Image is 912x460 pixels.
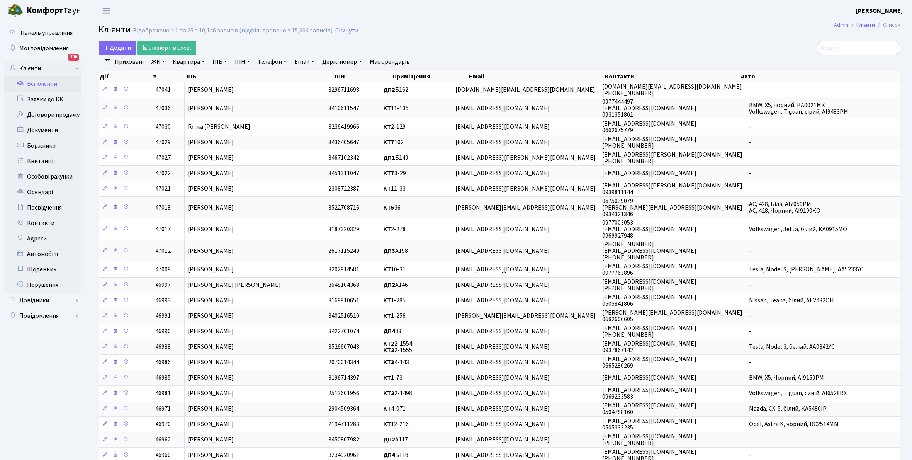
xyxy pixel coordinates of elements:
a: Порушення [4,277,81,293]
a: Мої повідомлення200 [4,41,81,56]
input: Пошук... [817,41,900,55]
span: [PERSON_NAME] [188,343,234,351]
span: [EMAIL_ADDRESS][DOMAIN_NAME] [PHONE_NUMBER] [602,324,696,339]
span: 46962 [155,436,171,444]
span: 2513601956 [328,389,359,398]
span: Б118 [383,451,408,460]
span: 47022 [155,169,171,178]
span: 3526607043 [328,343,359,351]
b: КТ [383,266,391,274]
b: ДП2 [383,436,395,444]
span: Б149 [383,154,408,162]
b: Комфорт [26,4,63,17]
span: 47012 [155,247,171,255]
div: 200 [68,54,79,61]
span: [PERSON_NAME] [188,420,234,429]
b: КТ [383,225,391,233]
span: 47041 [155,85,171,94]
a: Адреси [4,231,81,246]
span: [EMAIL_ADDRESS][DOMAIN_NAME] [455,451,550,460]
span: [PERSON_NAME] [188,247,234,255]
a: Email [291,55,318,68]
b: КТ7 [383,138,394,147]
span: [EMAIL_ADDRESS][DOMAIN_NAME] [455,169,550,178]
span: 2-278 [383,225,406,233]
span: 3648104368 [328,281,359,290]
span: [EMAIL_ADDRESS][PERSON_NAME][DOMAIN_NAME] [PHONE_NUMBER] [602,150,742,165]
div: Відображено з 1 по 25 з 10,146 записів (відфільтровано з 15,004 записів). [133,27,334,34]
span: 2194711283 [328,420,359,429]
span: [PERSON_NAME] [188,185,234,193]
span: [EMAIL_ADDRESS][DOMAIN_NAME] [455,327,550,336]
span: 3236419966 [328,123,359,131]
span: [EMAIL_ADDRESS][DOMAIN_NAME] [455,296,550,305]
span: [EMAIL_ADDRESS][DOMAIN_NAME] [455,343,550,351]
span: 11-135 [383,104,409,112]
span: 2308722387 [328,185,359,193]
span: 46993 [155,296,171,305]
b: ДП4 [383,451,395,460]
a: Заявки до КК [4,92,81,107]
span: [EMAIL_ADDRESS][DOMAIN_NAME] [455,420,550,429]
span: 0977003053 [EMAIL_ADDRESS][DOMAIN_NAME] 0969927948 [602,218,696,240]
span: [PERSON_NAME][EMAIL_ADDRESS][DOMAIN_NAME] [455,203,596,212]
span: 11-33 [383,185,406,193]
span: [PERSON_NAME] [188,169,234,178]
span: 3169910651 [328,296,359,305]
span: 3436405647 [328,138,359,147]
span: 47036 [155,104,171,112]
span: 46960 [155,451,171,460]
a: Квартира [170,55,208,68]
span: Nissan, Teana, білий, AE2432OH [749,296,834,305]
span: 3234920961 [328,451,359,460]
span: Таун [26,4,81,17]
span: 3450807982 [328,436,359,444]
span: [EMAIL_ADDRESS][DOMAIN_NAME] [455,138,550,147]
span: [EMAIL_ADDRESS][DOMAIN_NAME] [455,247,550,255]
b: КТ [383,420,391,429]
span: [PERSON_NAME] [188,451,234,460]
span: - [749,185,751,193]
li: Список [875,21,900,29]
span: 47021 [155,185,171,193]
span: Готка [PERSON_NAME] [188,123,250,131]
a: Довідники [4,293,81,308]
span: 83 [383,327,401,336]
span: [DOMAIN_NAME][EMAIL_ADDRESS][DOMAIN_NAME] [PHONE_NUMBER] [602,82,742,97]
b: КТ2 [383,346,394,354]
b: ДП4 [383,327,395,336]
a: Телефон [255,55,290,68]
span: - [749,358,751,367]
span: 46981 [155,389,171,398]
span: 10-31 [383,266,406,274]
span: [EMAIL_ADDRESS][DOMAIN_NAME] [455,389,550,398]
th: ІПН [334,71,392,82]
span: 47009 [155,266,171,274]
span: 2070014344 [328,358,359,367]
span: [PERSON_NAME] [188,327,234,336]
span: [EMAIL_ADDRESS][DOMAIN_NAME] [455,281,550,290]
span: [EMAIL_ADDRESS][PERSON_NAME][DOMAIN_NAME] [455,185,596,193]
span: [EMAIL_ADDRESS][DOMAIN_NAME] 0665280269 [602,355,696,370]
span: AC, 428, Біла, АІ7059РМ AC, 428, Чорний, АІ9190КО [749,200,820,215]
span: Mazda, CX-5, білий, KA5480IP [749,405,827,413]
a: Орендарі [4,184,81,200]
span: 3187320329 [328,225,359,233]
b: КТ2 [383,339,394,348]
b: КТ [383,312,391,320]
span: 47027 [155,154,171,162]
span: 3402516510 [328,312,359,320]
th: Email [468,71,604,82]
b: ДП2 [383,281,395,290]
img: logo.png [8,3,23,19]
span: 3-29 [383,169,406,178]
span: - [749,312,751,320]
span: - [749,138,751,147]
span: [EMAIL_ADDRESS][DOMAIN_NAME] [PHONE_NUMBER] [602,135,696,150]
span: 46971 [155,405,171,413]
span: [PERSON_NAME] [PERSON_NAME] [188,281,281,290]
b: ДП1 [383,154,395,162]
span: 2-1498 [383,389,412,398]
span: 3522708716 [328,203,359,212]
th: Приміщення [392,71,468,82]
